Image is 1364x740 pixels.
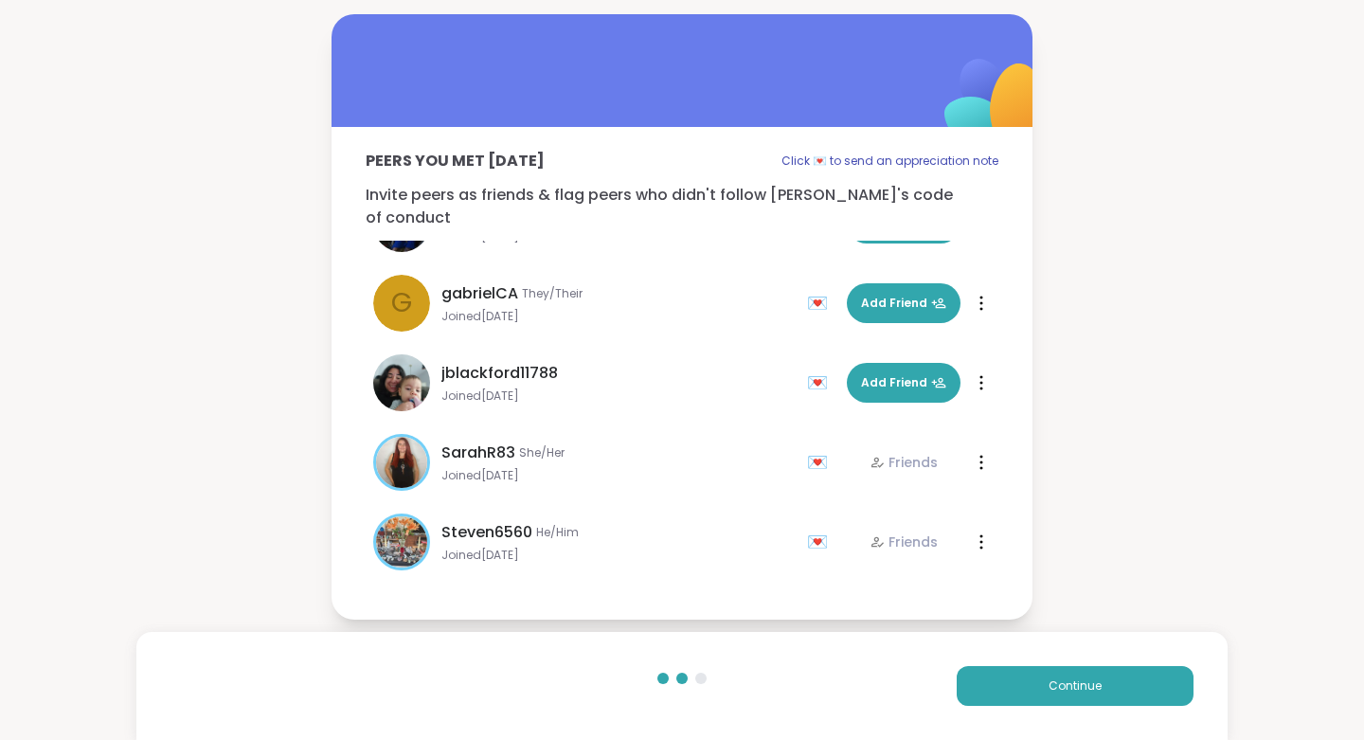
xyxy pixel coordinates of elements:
div: Friends [870,532,938,551]
img: Steven6560 [376,516,427,568]
img: SarahR83 [376,437,427,488]
span: Joined [DATE] [441,548,796,563]
span: Add Friend [861,295,946,312]
div: Friends [870,453,938,472]
span: They/Their [522,286,583,301]
span: Joined [DATE] [441,468,796,483]
span: Joined [DATE] [441,309,796,324]
span: g [391,283,412,323]
p: Peers you met [DATE] [366,150,545,172]
span: She/Her [519,445,565,460]
button: Continue [957,666,1193,706]
div: 💌 [807,288,835,318]
p: Click 💌 to send an appreciation note [781,150,998,172]
span: Continue [1049,677,1102,695]
img: ShareWell Logomark [900,9,1088,198]
span: Steven6560 [441,521,532,544]
span: He/Him [536,525,579,540]
span: jblackford11788 [441,362,558,385]
button: Add Friend [847,363,960,403]
div: 💌 [807,447,835,478]
span: gabrielCA [441,282,518,305]
span: SarahR83 [441,442,515,464]
button: Add Friend [847,283,960,323]
img: jblackford11788 [373,354,430,411]
p: Invite peers as friends & flag peers who didn't follow [PERSON_NAME]'s code of conduct [366,184,998,229]
span: Joined [DATE] [441,388,796,404]
div: 💌 [807,527,835,557]
span: Add Friend [861,374,946,391]
div: 💌 [807,368,835,398]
